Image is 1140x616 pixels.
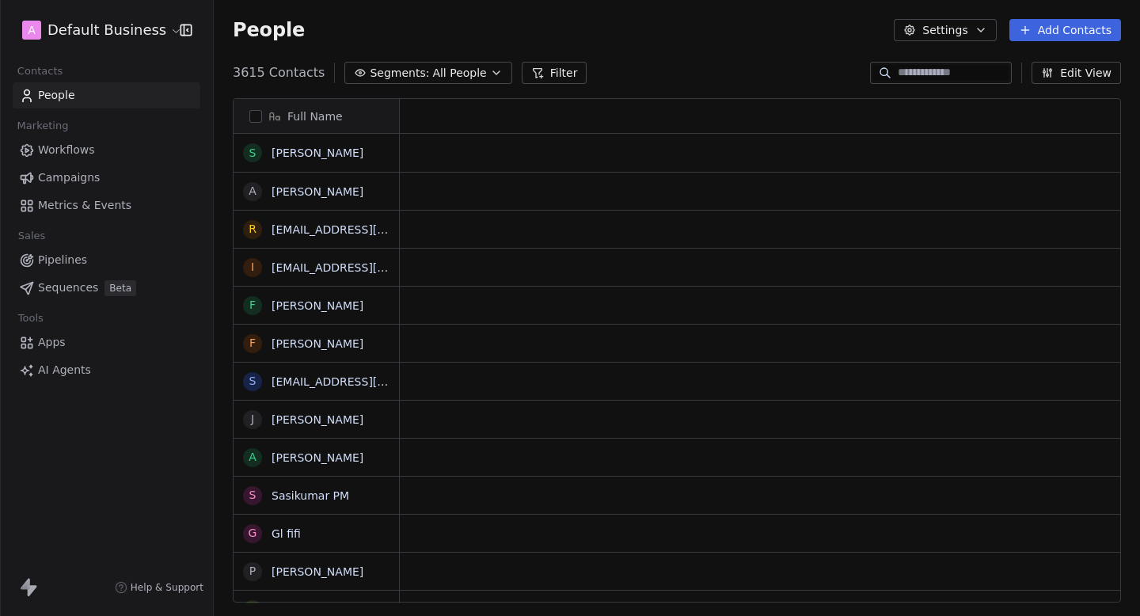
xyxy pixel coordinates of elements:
span: Pipelines [38,252,87,268]
a: [EMAIL_ADDRESS][DOMAIN_NAME]'s Organization [272,223,549,236]
a: [PERSON_NAME] [272,185,363,198]
span: Default Business [47,20,166,40]
a: [PERSON_NAME] [272,146,363,159]
a: Workflows [13,137,200,163]
a: Gl fifi [272,527,301,540]
span: Marketing [10,114,75,138]
a: Appsumo Appsumo [272,603,379,616]
a: [PERSON_NAME] [272,451,363,464]
a: SequencesBeta [13,275,200,301]
a: Pipelines [13,247,200,273]
button: Add Contacts [1009,19,1121,41]
div: F [249,335,256,352]
a: Sasikumar PM [272,489,349,502]
a: [PERSON_NAME] [272,413,363,426]
button: Edit View [1032,62,1121,84]
span: A [28,22,36,38]
div: S [249,145,256,162]
span: Sales [11,224,52,248]
a: People [13,82,200,108]
span: 3615 Contacts [233,63,325,82]
span: AI Agents [38,362,91,378]
a: Help & Support [115,581,203,594]
div: A [249,183,256,200]
div: F [249,297,256,314]
a: Metrics & Events [13,192,200,219]
span: Tools [11,306,50,330]
span: Apps [38,334,66,351]
span: Workflows [38,142,95,158]
a: [EMAIL_ADDRESS][DOMAIN_NAME]'s Organization [272,261,549,274]
span: Help & Support [131,581,203,594]
span: Campaigns [38,169,100,186]
span: Segments: [370,65,429,82]
a: AI Agents [13,357,200,383]
span: People [233,18,305,42]
span: Beta [104,280,136,296]
span: All People [432,65,486,82]
button: ADefault Business [19,17,169,44]
div: s [249,373,256,390]
span: Contacts [10,59,70,83]
div: A [249,449,256,466]
span: Metrics & Events [38,197,131,214]
div: P [249,563,256,580]
div: grid [234,134,400,603]
div: Full Name [234,99,399,133]
button: Filter [522,62,587,84]
span: Sequences [38,279,98,296]
a: [PERSON_NAME] [272,565,363,578]
a: [PERSON_NAME] [272,337,363,350]
a: [PERSON_NAME] [272,299,363,312]
a: Apps [13,329,200,356]
button: Settings [894,19,996,41]
span: Full Name [287,108,343,124]
div: r [249,221,256,238]
span: People [38,87,75,104]
a: [EMAIL_ADDRESS][DOMAIN_NAME]'s Organization [272,375,549,388]
a: Campaigns [13,165,200,191]
div: J [251,411,254,428]
div: S [249,487,256,504]
div: i [251,259,254,276]
div: G [249,525,257,542]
